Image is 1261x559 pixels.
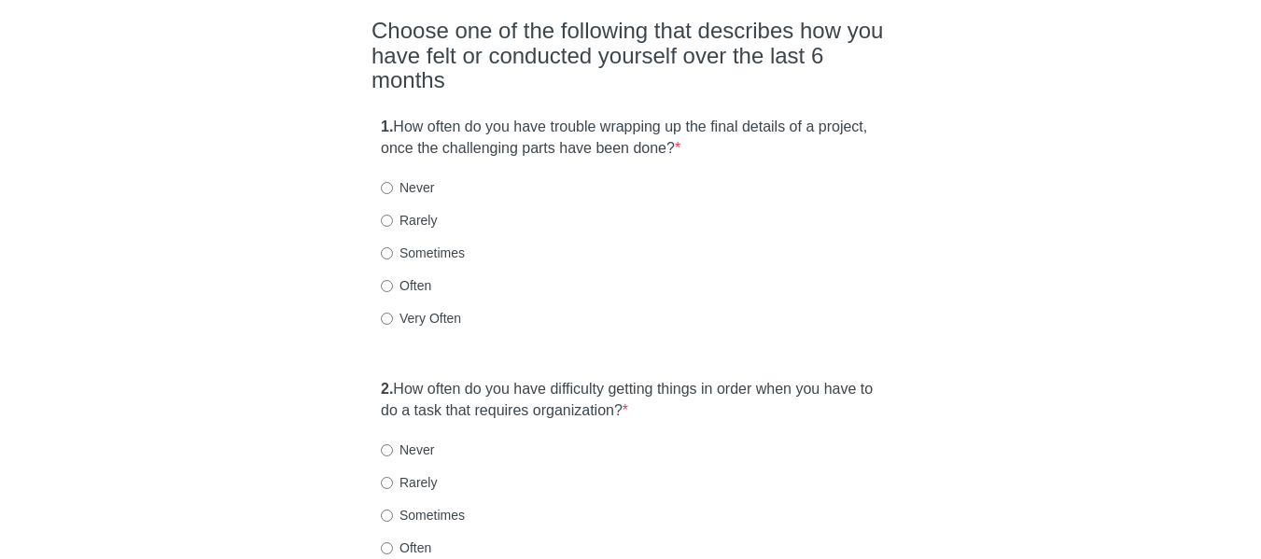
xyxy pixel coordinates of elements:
[381,477,393,489] input: Rarely
[381,247,393,259] input: Sometimes
[381,276,431,295] label: Often
[381,440,434,459] label: Never
[381,444,393,456] input: Never
[381,178,434,197] label: Never
[381,473,437,492] label: Rarely
[381,313,393,325] input: Very Often
[381,506,465,524] label: Sometimes
[381,215,393,227] input: Rarely
[381,309,461,328] label: Very Often
[381,244,465,262] label: Sometimes
[381,510,393,522] input: Sometimes
[381,280,393,292] input: Often
[381,542,393,554] input: Often
[381,119,393,134] strong: 1.
[381,381,393,397] strong: 2.
[381,538,431,557] label: Often
[381,117,880,160] label: How often do you have trouble wrapping up the final details of a project, once the challenging pa...
[381,182,393,194] input: Never
[381,211,437,230] label: Rarely
[381,379,880,422] label: How often do you have difficulty getting things in order when you have to do a task that requires...
[371,19,890,92] h2: Choose one of the following that describes how you have felt or conducted yourself over the last ...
